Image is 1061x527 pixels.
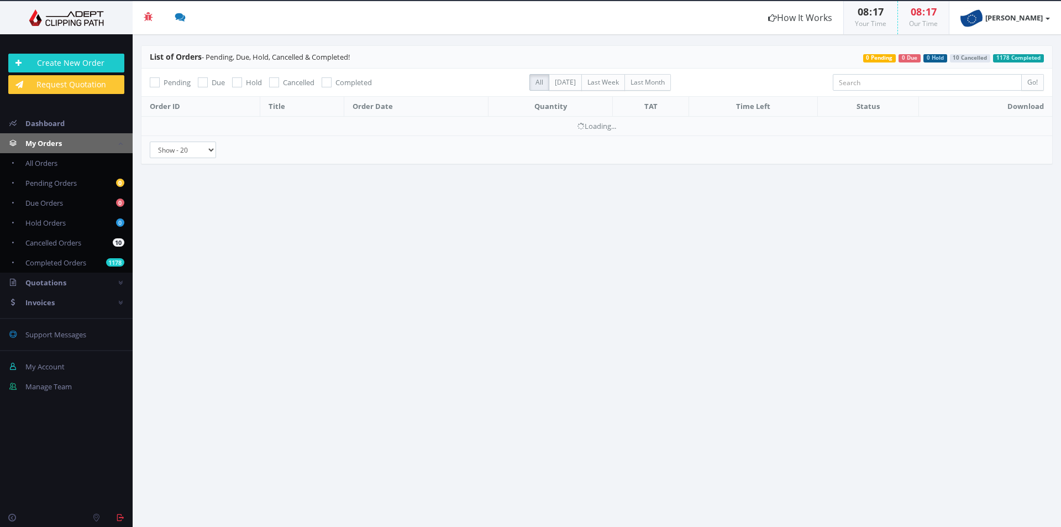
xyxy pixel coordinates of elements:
span: Pending [164,77,191,87]
span: 17 [873,5,884,18]
th: Status [817,97,918,117]
th: TAT [613,97,689,117]
span: My Orders [25,138,62,148]
img: Adept Graphics [8,9,124,26]
b: 0 [116,218,124,227]
img: timthumb.php [960,7,983,29]
span: 1178 Completed [993,54,1044,62]
span: Due [212,77,225,87]
span: Cancelled Orders [25,238,81,248]
input: Go! [1021,74,1044,91]
small: Our Time [909,19,938,28]
b: 10 [113,238,124,247]
span: My Account [25,362,65,372]
span: 0 Hold [923,54,947,62]
span: - Pending, Due, Hold, Cancelled & Completed! [150,52,350,62]
span: 08 [911,5,922,18]
span: 08 [858,5,869,18]
span: Quantity [534,101,567,111]
span: 0 Pending [863,54,896,62]
a: How It Works [757,1,843,34]
span: : [869,5,873,18]
th: Order Date [344,97,488,117]
span: List of Orders [150,51,202,62]
span: Support Messages [25,330,86,340]
th: Time Left [689,97,818,117]
span: Cancelled [283,77,314,87]
a: Request Quotation [8,75,124,94]
span: Manage Team [25,382,72,392]
span: Completed Orders [25,258,86,268]
span: Dashboard [25,118,65,128]
span: All Orders [25,158,57,168]
span: 10 Cancelled [950,54,991,62]
small: Your Time [855,19,886,28]
label: Last Week [581,74,625,91]
span: : [922,5,926,18]
span: Quotations [25,278,66,288]
span: Hold Orders [25,218,66,228]
td: Loading... [141,116,1052,135]
th: Order ID [141,97,260,117]
label: Last Month [624,74,671,91]
b: 0 [116,179,124,187]
input: Search [833,74,1022,91]
span: Completed [335,77,372,87]
b: 0 [116,199,124,207]
label: [DATE] [549,74,582,91]
span: Pending Orders [25,178,77,188]
a: [PERSON_NAME] [949,1,1061,34]
span: Due Orders [25,198,63,208]
span: 17 [926,5,937,18]
th: Download [918,97,1052,117]
span: Invoices [25,298,55,307]
th: Title [260,97,344,117]
strong: [PERSON_NAME] [985,13,1043,23]
b: 1178 [106,258,124,267]
label: All [529,74,549,91]
a: Create New Order [8,54,124,72]
span: Hold [246,77,262,87]
span: 0 Due [899,54,921,62]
